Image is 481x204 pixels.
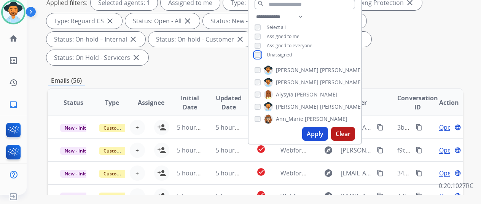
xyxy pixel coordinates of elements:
mat-icon: content_copy [416,193,422,199]
span: 5 hours ago [216,123,250,132]
span: Ann_Marie [276,115,303,123]
span: 5 hours ago [177,123,211,132]
mat-icon: close [183,16,192,26]
mat-icon: check_circle [256,190,266,199]
span: Customer Support [99,193,148,201]
span: Open [439,146,455,155]
mat-icon: content_copy [377,170,384,177]
div: Status: Open - All [125,13,200,29]
span: Initial Date [177,93,203,112]
mat-icon: language [454,124,461,131]
mat-icon: content_copy [416,124,422,131]
span: [PERSON_NAME] [276,79,319,86]
span: New - Initial [60,193,96,201]
mat-icon: content_copy [416,170,422,177]
span: New - Initial [60,147,96,155]
span: Updated Date [216,93,242,112]
mat-icon: check_circle [256,145,266,154]
mat-icon: language [454,193,461,199]
button: + [130,120,145,135]
span: [PERSON_NAME] [320,103,363,111]
span: Type [105,98,119,107]
span: Alysyia [276,91,293,98]
span: Open [439,169,455,178]
button: + [130,143,145,158]
span: Customer Support [99,147,148,155]
div: Status: New - Initial [203,13,283,29]
div: Status: On-hold – Internal [46,32,145,47]
th: Action [424,89,463,116]
mat-icon: list_alt [9,56,18,65]
mat-icon: history [9,78,18,87]
mat-icon: content_copy [377,147,384,154]
button: Clear [331,127,355,141]
span: Conversation ID [397,93,438,112]
mat-icon: home [9,34,18,43]
button: + [130,165,145,181]
span: 5 hours ago [216,192,250,200]
span: Open [439,123,455,132]
mat-icon: check_circle [256,167,266,177]
button: Apply [302,127,328,141]
span: [PERSON_NAME][EMAIL_ADDRESS][DOMAIN_NAME] [341,146,372,155]
span: Webform from [EMAIL_ADDRESS][DOMAIN_NAME] on [DATE] [280,192,453,200]
span: [EMAIL_ADDRESS][DOMAIN_NAME] [341,191,372,201]
mat-icon: explore [324,191,333,201]
img: avatar [3,2,24,23]
span: [EMAIL_ADDRESS][DOMAIN_NAME] [341,169,372,178]
span: New - Initial [60,124,96,132]
span: Open [439,191,455,201]
span: Assigned to everyone [267,42,312,49]
span: Status [64,98,83,107]
span: Select all [267,24,286,31]
span: 5 hours ago [177,169,211,177]
mat-icon: language [454,147,461,154]
span: Assignee [138,98,164,107]
mat-icon: content_copy [377,124,384,131]
mat-icon: close [129,35,138,44]
button: + [130,188,145,204]
mat-icon: content_copy [416,147,422,154]
mat-icon: explore [324,146,333,155]
mat-icon: content_copy [377,193,384,199]
p: 0.20.1027RC [439,181,473,190]
span: [PERSON_NAME] [305,115,347,123]
span: 5 hours ago [177,192,211,200]
span: Webform from [EMAIL_ADDRESS][DOMAIN_NAME] on [DATE] [280,169,453,177]
span: [PERSON_NAME] [320,79,363,86]
div: Status: On Hold - Servicers [46,50,148,65]
mat-icon: explore [324,169,333,178]
span: 5 hours ago [177,146,211,154]
span: + [135,146,139,155]
span: + [135,123,139,132]
mat-icon: close [105,16,115,26]
mat-icon: person_add [157,123,166,132]
span: New - Initial [60,170,96,178]
mat-icon: close [132,53,141,62]
span: Assigned to me [267,33,299,40]
mat-icon: person_add [157,191,166,201]
span: [PERSON_NAME] [295,91,338,98]
p: Emails (56) [48,76,85,85]
span: + [135,169,139,178]
mat-icon: person_add [157,169,166,178]
span: Customer Support [99,170,148,178]
span: Customer Support [99,124,148,132]
mat-icon: inbox [9,100,18,109]
mat-icon: person_add [157,146,166,155]
div: Type: Reguard CS [46,13,122,29]
span: [PERSON_NAME] [276,66,319,74]
span: 5 hours ago [216,146,250,154]
mat-icon: language [454,170,461,177]
span: + [135,191,139,201]
span: 5 hours ago [216,169,250,177]
mat-icon: close [236,35,245,44]
span: [PERSON_NAME] [320,66,363,74]
span: [PERSON_NAME] [276,103,319,111]
div: Status: On-hold - Customer [148,32,252,47]
span: Unassigned [267,51,292,58]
